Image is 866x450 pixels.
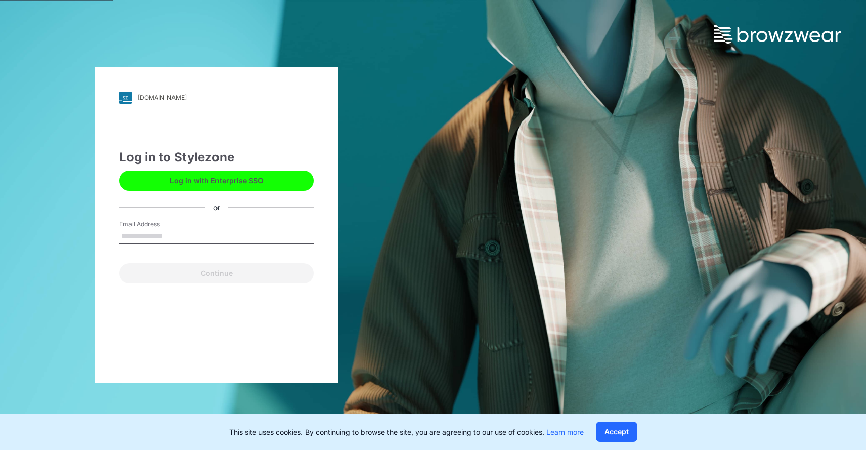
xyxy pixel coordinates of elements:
button: Accept [596,422,637,442]
label: Email Address [119,220,190,229]
a: Learn more [546,428,584,436]
a: [DOMAIN_NAME] [119,92,314,104]
button: Log in with Enterprise SSO [119,171,314,191]
p: This site uses cookies. By continuing to browse the site, you are agreeing to our use of cookies. [229,427,584,437]
div: [DOMAIN_NAME] [138,94,187,101]
div: or [205,202,228,213]
img: svg+xml;base64,PHN2ZyB3aWR0aD0iMjgiIGhlaWdodD0iMjgiIHZpZXdCb3g9IjAgMCAyOCAyOCIgZmlsbD0ibm9uZSIgeG... [119,92,132,104]
img: browzwear-logo.73288ffb.svg [714,25,841,44]
div: Log in to Stylezone [119,148,314,167]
